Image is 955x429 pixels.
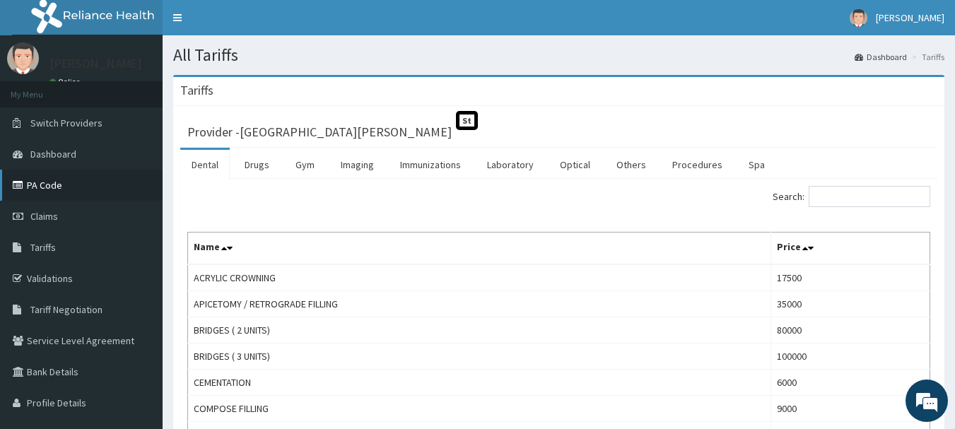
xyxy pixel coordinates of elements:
td: COMPOSE FILLING [188,396,771,422]
td: 17500 [771,264,930,291]
th: Price [771,233,930,265]
span: [PERSON_NAME] [876,11,944,24]
span: Claims [30,210,58,223]
a: Imaging [329,150,385,180]
img: d_794563401_company_1708531726252_794563401 [26,71,57,106]
span: Dashboard [30,148,76,160]
div: Minimize live chat window [232,7,266,41]
label: Search: [773,186,930,207]
td: 6000 [771,370,930,396]
span: We're online! [82,126,195,269]
td: 100000 [771,343,930,370]
a: Gym [284,150,326,180]
img: User Image [7,42,39,74]
td: 35000 [771,291,930,317]
td: BRIDGES ( 2 UNITS) [188,317,771,343]
li: Tariffs [908,51,944,63]
input: Search: [809,186,930,207]
span: Tariffs [30,241,56,254]
textarea: Type your message and hit 'Enter' [7,282,269,331]
a: Spa [737,150,776,180]
td: CEMENTATION [188,370,771,396]
a: Optical [549,150,602,180]
td: APICETOMY / RETROGRADE FILLING [188,291,771,317]
span: Tariff Negotiation [30,303,102,316]
th: Name [188,233,771,265]
span: Switch Providers [30,117,102,129]
div: Chat with us now [74,79,238,98]
p: [PERSON_NAME] [49,57,142,70]
a: Drugs [233,150,281,180]
a: Online [49,77,83,87]
a: Laboratory [476,150,545,180]
h3: Provider - [GEOGRAPHIC_DATA][PERSON_NAME] [187,126,452,139]
h1: All Tariffs [173,46,944,64]
td: ACRYLIC CROWNING [188,264,771,291]
span: St [456,111,478,130]
a: Dashboard [855,51,907,63]
img: User Image [850,9,867,27]
td: 80000 [771,317,930,343]
td: 9000 [771,396,930,422]
a: Others [605,150,657,180]
a: Procedures [661,150,734,180]
a: Dental [180,150,230,180]
h3: Tariffs [180,84,213,97]
td: BRIDGES ( 3 UNITS) [188,343,771,370]
a: Immunizations [389,150,472,180]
